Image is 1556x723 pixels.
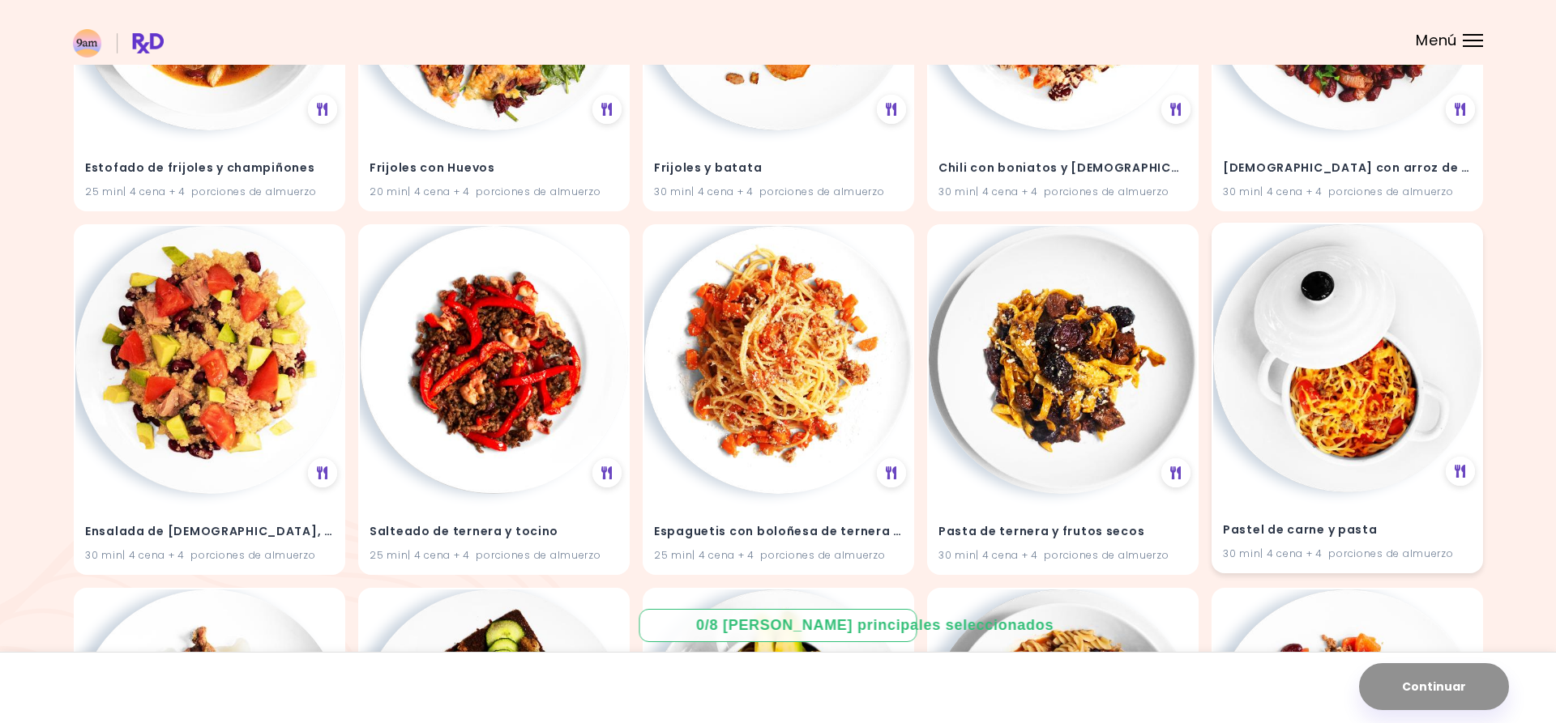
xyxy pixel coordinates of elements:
div: 30 min | 4 cena + 4 porciones de almuerzo [1223,185,1472,200]
div: 20 min | 4 cena + 4 porciones de almuerzo [370,185,618,200]
div: Ver el plan de alimentación [1161,95,1191,124]
div: 30 min | 4 cena + 4 porciones de almuerzo [85,548,334,564]
h4: Chili con boniatos y judías [938,155,1187,181]
div: 0 / 8 [PERSON_NAME] principales seleccionados [696,615,860,636]
h4: Frijoles y batata [654,155,903,181]
div: Ver el plan de alimentación [877,458,906,487]
span: Menú [1416,33,1457,48]
div: 25 min | 4 cena + 4 porciones de almuerzo [654,548,903,564]
button: Continuar [1359,663,1509,710]
div: Ver el plan de alimentación [877,95,906,124]
div: Ver el plan de alimentación [1446,95,1475,124]
div: 30 min | 4 cena + 4 porciones de almuerzo [1223,547,1472,562]
div: Ver el plan de alimentación [592,95,622,124]
div: Ver el plan de alimentación [308,458,337,487]
h4: Espaguetis con boloñesa de ternera y zanahoria [654,519,903,545]
div: 30 min | 4 cena + 4 porciones de almuerzo [654,185,903,200]
h4: Judías con arroz de coliflor [1223,155,1472,181]
h4: Pasta de ternera y frutos secos [938,519,1187,545]
h4: Frijoles con Huevos [370,155,618,181]
div: Ver el plan de alimentación [592,458,622,487]
div: 30 min | 4 cena + 4 porciones de almuerzo [938,548,1187,564]
div: 25 min | 4 cena + 4 porciones de almuerzo [85,185,334,200]
div: Ver el plan de alimentación [1161,458,1191,487]
div: Ver el plan de alimentación [308,95,337,124]
h4: Pastel de carne y pasta [1223,517,1472,543]
div: 30 min | 4 cena + 4 porciones de almuerzo [938,185,1187,200]
h4: Salteado de ternera y tocino [370,519,618,545]
h4: Estofado de frijoles y champiñones [85,155,334,181]
img: RxDiet [73,29,164,57]
h4: Ensalada de judías, atún y quinoa [85,519,334,545]
div: Ver el plan de alimentación [1446,457,1475,486]
div: 25 min | 4 cena + 4 porciones de almuerzo [370,548,618,564]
